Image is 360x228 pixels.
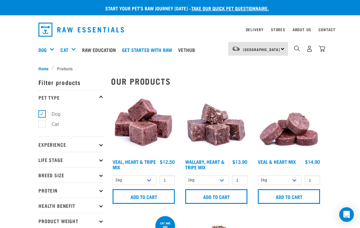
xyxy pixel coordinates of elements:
a: Veal, Heart & Tripe Mix [113,160,156,168]
p: Filter products [38,75,104,90]
div: Open Intercom Messenger [339,207,354,222]
p: Life Stage [38,152,104,167]
p: Health Benefit [38,198,104,213]
input: 1 [160,175,175,185]
p: Protein [38,182,104,198]
a: take our quick pet questionnaire. [191,7,269,9]
label: Cat [42,120,61,128]
a: Get started with Raw [121,38,177,62]
img: Raw Essentials Logo [38,23,124,37]
input: Add to cart [258,189,320,204]
img: 1174 Wallaby Heart Tripe Mix 01 [184,90,249,156]
img: home-icon@2x.png [319,46,325,52]
label: Dog [42,110,63,118]
p: Pet Type [38,90,104,105]
input: Add to cart [185,189,247,204]
img: home-icon-1@2x.png [294,46,300,51]
div: $14.90 [305,159,320,164]
nav: dropdown navigation [34,20,326,39]
a: Stores [271,28,285,31]
a: Wallaby, Heart & Tripe Mix [185,160,225,168]
img: user.png [306,46,313,52]
nav: breadcrumbs [38,65,322,72]
a: Dog [38,46,47,53]
div: $13.90 [232,159,247,164]
a: Home [38,65,52,72]
input: 1 [305,175,320,185]
a: Raw Education [81,38,121,62]
a: Delivery [246,28,264,31]
img: 1152 Veal Heart Medallions 01 [256,90,322,156]
a: Contact [319,28,336,31]
span: Home [38,65,49,72]
input: Add to cart [113,189,175,204]
p: Breed Size [38,167,104,182]
p: Experience [38,137,104,152]
span: [GEOGRAPHIC_DATA] [243,48,280,50]
a: Vethub [177,38,200,62]
a: Veal & Heart Mix [258,160,296,163]
a: Cat [60,46,68,53]
div: $12.50 [160,159,175,164]
input: 1 [232,175,247,185]
a: About Us [293,28,311,31]
h2: Our Products [111,76,322,86]
img: Cubes [111,90,176,156]
img: van-moving.png [232,46,240,52]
